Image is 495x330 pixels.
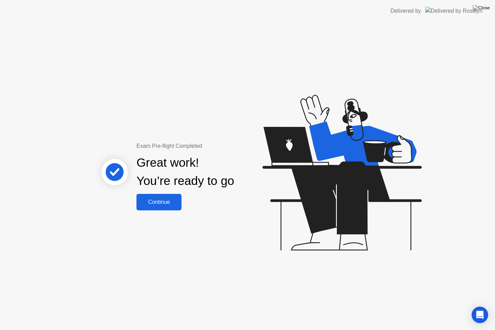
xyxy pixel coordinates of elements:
[473,5,490,11] img: Close
[425,7,483,15] img: Delivered by Rosalyn
[136,154,234,190] div: Great work! You’re ready to go
[136,142,278,150] div: Exam Pre-flight Completed
[390,7,421,15] div: Delivered by
[139,199,179,205] div: Continue
[136,194,181,210] button: Continue
[472,307,488,323] div: Open Intercom Messenger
